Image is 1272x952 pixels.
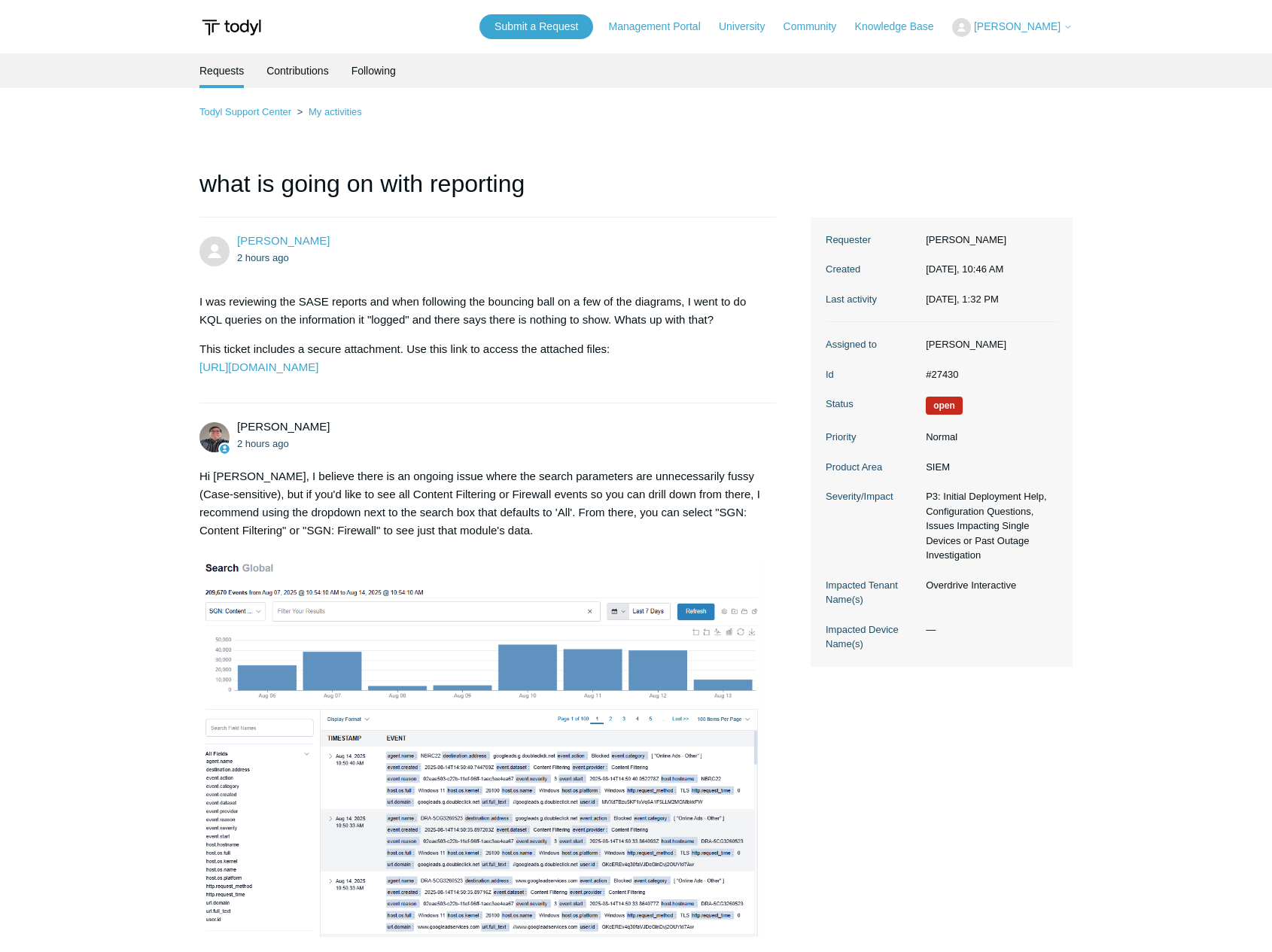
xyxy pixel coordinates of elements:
[974,20,1061,32] span: [PERSON_NAME]
[918,337,1057,352] dd: [PERSON_NAME]
[826,622,918,652] dt: Impacted Device Name(s)
[266,53,329,88] a: Contributions
[952,18,1073,37] button: [PERSON_NAME]
[199,53,244,88] li: Requests
[826,262,918,277] dt: Created
[826,337,918,352] dt: Assigned to
[199,14,263,41] img: Todyl Support Center Help Center home page
[926,263,1003,275] time: 08/14/2025, 10:46
[826,430,918,445] dt: Priority
[199,360,318,373] a: [URL][DOMAIN_NAME]
[918,430,1057,445] dd: Normal
[237,234,330,247] a: [PERSON_NAME]
[826,460,918,475] dt: Product Area
[719,19,780,35] a: University
[294,106,362,117] li: My activities
[855,19,949,35] a: Knowledge Base
[926,397,963,415] span: We are working on a response for you
[784,19,852,35] a: Community
[826,233,918,248] dt: Requester
[199,340,761,376] p: This ticket includes a secure attachment. Use this link to access the attached files:
[199,106,291,117] a: Todyl Support Center
[351,53,396,88] a: Following
[918,367,1057,382] dd: #27430
[918,578,1057,593] dd: Overdrive Interactive
[826,292,918,307] dt: Last activity
[237,252,289,263] time: 08/14/2025, 10:46
[609,19,716,35] a: Management Portal
[918,489,1057,563] dd: P3: Initial Deployment Help, Configuration Questions, Issues Impacting Single Devices or Past Out...
[237,420,330,433] span: Matt Robinson
[237,438,289,449] time: 08/14/2025, 10:59
[199,293,761,329] p: I was reviewing the SASE reports and when following the bouncing ball on a few of the diagrams, I...
[479,14,593,39] a: Submit a Request
[826,397,918,412] dt: Status
[199,166,776,217] h1: what is going on with reporting
[237,234,330,247] span: Andrew Stevens
[826,578,918,607] dt: Impacted Tenant Name(s)
[826,489,918,504] dt: Severity/Impact
[918,233,1057,248] dd: [PERSON_NAME]
[918,622,1057,637] dd: —
[199,106,294,117] li: Todyl Support Center
[826,367,918,382] dt: Id
[918,460,1057,475] dd: SIEM
[309,106,362,117] a: My activities
[926,294,999,305] time: 08/14/2025, 13:32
